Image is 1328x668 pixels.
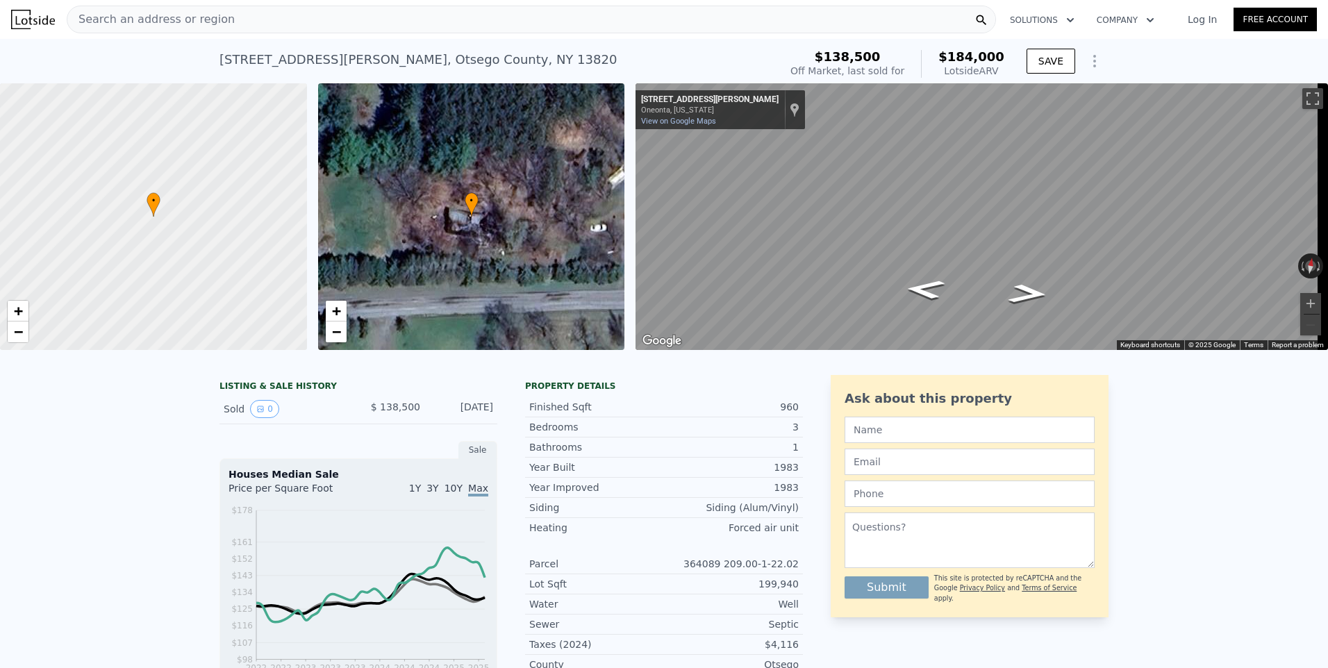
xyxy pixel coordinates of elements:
[664,460,799,474] div: 1983
[11,10,55,29] img: Lotside
[409,483,421,494] span: 1Y
[999,8,1086,33] button: Solutions
[67,11,235,28] span: Search an address or region
[229,467,488,481] div: Houses Median Sale
[1298,253,1306,278] button: Rotate counterclockwise
[664,557,799,571] div: 364089 209.00-1-22.02
[529,557,664,571] div: Parcel
[219,50,617,69] div: [STREET_ADDRESS][PERSON_NAME] , Otsego County , NY 13820
[845,417,1095,443] input: Name
[664,481,799,494] div: 1983
[250,400,279,418] button: View historical data
[934,574,1095,603] div: This site is protected by reCAPTCHA and the Google and apply.
[1022,584,1077,592] a: Terms of Service
[790,102,799,117] a: Show location on map
[641,94,779,106] div: [STREET_ADDRESS][PERSON_NAME]
[529,440,664,454] div: Bathrooms
[219,381,497,394] div: LISTING & SALE HISTORY
[529,501,664,515] div: Siding
[1300,293,1321,314] button: Zoom in
[960,584,1005,592] a: Privacy Policy
[664,440,799,454] div: 1
[224,400,347,418] div: Sold
[636,83,1328,350] div: Map
[815,49,881,64] span: $138,500
[14,323,23,340] span: −
[529,420,664,434] div: Bedrooms
[1120,340,1180,350] button: Keyboard shortcuts
[1300,315,1321,335] button: Zoom out
[664,577,799,591] div: 199,940
[14,302,23,319] span: +
[8,322,28,342] a: Zoom out
[229,481,358,503] div: Price per Square Foot
[639,332,685,350] img: Google
[1086,8,1165,33] button: Company
[231,571,253,581] tspan: $143
[331,323,340,340] span: −
[529,460,664,474] div: Year Built
[529,597,664,611] div: Water
[1244,341,1263,349] a: Terms (opens in new tab)
[641,117,716,126] a: View on Google Maps
[465,192,479,217] div: •
[371,401,420,412] span: $ 138,500
[641,106,779,115] div: Oneonta, [US_STATE]
[1234,8,1317,31] a: Free Account
[529,481,664,494] div: Year Improved
[237,655,253,665] tspan: $98
[1272,341,1324,349] a: Report a problem
[529,521,664,535] div: Heating
[1316,253,1324,278] button: Rotate clockwise
[326,301,347,322] a: Zoom in
[664,501,799,515] div: Siding (Alum/Vinyl)
[992,279,1065,308] path: Go East, Kelly Corners Rd
[845,576,929,599] button: Submit
[845,449,1095,475] input: Email
[147,192,160,217] div: •
[231,604,253,614] tspan: $125
[445,483,463,494] span: 10Y
[1171,12,1234,26] a: Log In
[426,483,438,494] span: 3Y
[231,537,253,547] tspan: $161
[664,521,799,535] div: Forced air unit
[1304,253,1318,279] button: Reset the view
[1188,341,1236,349] span: © 2025 Google
[664,637,799,651] div: $4,116
[636,83,1328,350] div: Street View
[326,322,347,342] a: Zoom out
[1081,47,1109,75] button: Show Options
[8,301,28,322] a: Zoom in
[465,194,479,207] span: •
[231,506,253,515] tspan: $178
[664,617,799,631] div: Septic
[845,389,1095,408] div: Ask about this property
[790,64,904,78] div: Off Market, last sold for
[1027,49,1075,74] button: SAVE
[231,587,253,597] tspan: $134
[525,381,803,392] div: Property details
[845,481,1095,507] input: Phone
[529,637,664,651] div: Taxes (2024)
[431,400,493,418] div: [DATE]
[529,617,664,631] div: Sewer
[938,49,1004,64] span: $184,000
[664,597,799,611] div: Well
[468,483,488,496] span: Max
[458,441,497,459] div: Sale
[664,420,799,434] div: 3
[1302,88,1323,109] button: Toggle fullscreen view
[938,64,1004,78] div: Lotside ARV
[639,332,685,350] a: Open this area in Google Maps (opens a new window)
[331,302,340,319] span: +
[147,194,160,207] span: •
[231,621,253,631] tspan: $116
[529,577,664,591] div: Lot Sqft
[231,638,253,648] tspan: $107
[231,554,253,564] tspan: $152
[529,400,664,414] div: Finished Sqft
[664,400,799,414] div: 960
[888,275,962,304] path: Go West, Kelly Corners Rd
